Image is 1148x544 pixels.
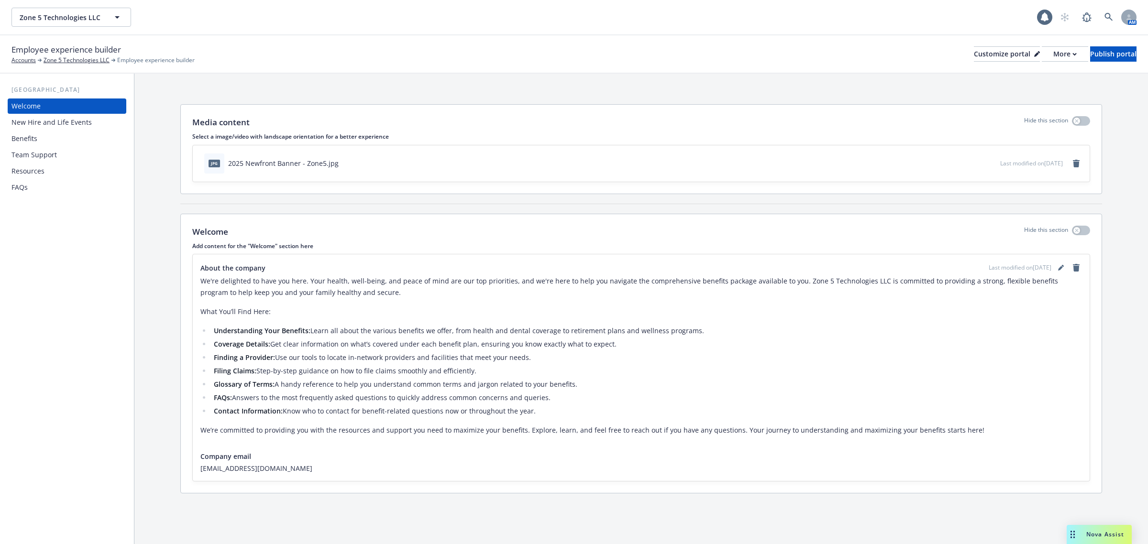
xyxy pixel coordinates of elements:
[974,47,1040,61] div: Customize portal
[44,56,110,65] a: Zone 5 Technologies LLC
[1086,530,1124,538] span: Nova Assist
[8,163,126,179] a: Resources
[1042,46,1088,62] button: More
[1024,116,1068,129] p: Hide this section
[1071,158,1082,169] a: remove
[214,393,232,402] strong: FAQs:
[8,131,126,146] a: Benefits
[1055,8,1074,27] a: Start snowing
[192,132,1090,141] p: Select a image/video with landscape orientation for a better experience
[209,160,220,167] span: jpg
[8,147,126,163] a: Team Support
[1053,47,1077,61] div: More
[11,147,57,163] div: Team Support
[11,56,36,65] a: Accounts
[11,131,37,146] div: Benefits
[989,263,1051,272] span: Last modified on [DATE]
[192,242,1090,250] p: Add content for the "Welcome" section here
[8,115,126,130] a: New Hire and Life Events
[20,12,102,22] span: Zone 5 Technologies LLC
[1090,47,1137,61] div: Publish portal
[1067,525,1132,544] button: Nova Assist
[1071,262,1082,273] a: remove
[11,180,28,195] div: FAQs
[1000,159,1063,167] span: Last modified on [DATE]
[11,44,121,56] span: Employee experience builder
[211,379,1082,390] li: A handy reference to help you understand common terms and jargon related to your benefits.
[228,158,339,168] div: 2025 Newfront Banner - Zone5.jpg
[200,463,1082,473] span: [EMAIL_ADDRESS][DOMAIN_NAME]
[11,8,131,27] button: Zone 5 Technologies LLC
[211,365,1082,377] li: Step-by-step guidance on how to file claims smoothly and efficiently.
[211,338,1082,350] li: Get clear information on what’s covered under each benefit plan, ensuring you know exactly what t...
[1067,525,1079,544] div: Drag to move
[974,46,1040,62] button: Customize portal
[11,115,92,130] div: New Hire and Life Events
[214,406,283,415] strong: Contact Information:
[200,451,251,461] span: Company email
[211,325,1082,337] li: Learn all about the various benefits we offer, from health and dental coverage to retirement plan...
[1024,226,1068,238] p: Hide this section
[11,98,41,114] div: Welcome
[988,158,996,168] button: preview file
[117,56,195,65] span: Employee experience builder
[1090,46,1137,62] button: Publish portal
[192,226,228,238] p: Welcome
[11,163,44,179] div: Resources
[192,116,250,129] p: Media content
[214,353,275,362] strong: Finding a Provider:
[214,326,310,335] strong: Understanding Your Benefits:
[200,275,1082,298] p: We're delighted to have you here. Your health, well-being, and peace of mind are our top prioriti...
[1077,8,1096,27] a: Report a Bug
[1099,8,1118,27] a: Search
[200,306,1082,317] p: What You’ll Find Here:
[8,98,126,114] a: Welcome
[211,392,1082,403] li: Answers to the most frequently asked questions to quickly address common concerns and queries.
[200,424,1082,436] p: We’re committed to providing you with the resources and support you need to maximize your benefit...
[211,405,1082,417] li: Know who to contact for benefit-related questions now or throughout the year.
[1055,262,1067,273] a: editPencil
[8,85,126,95] div: [GEOGRAPHIC_DATA]
[972,158,980,168] button: download file
[8,180,126,195] a: FAQs
[211,352,1082,363] li: Use our tools to locate in-network providers and facilities that meet your needs.
[214,366,256,375] strong: Filing Claims:
[214,380,275,389] strong: Glossary of Terms:
[200,263,265,273] span: About the company
[214,339,270,348] strong: Coverage Details:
